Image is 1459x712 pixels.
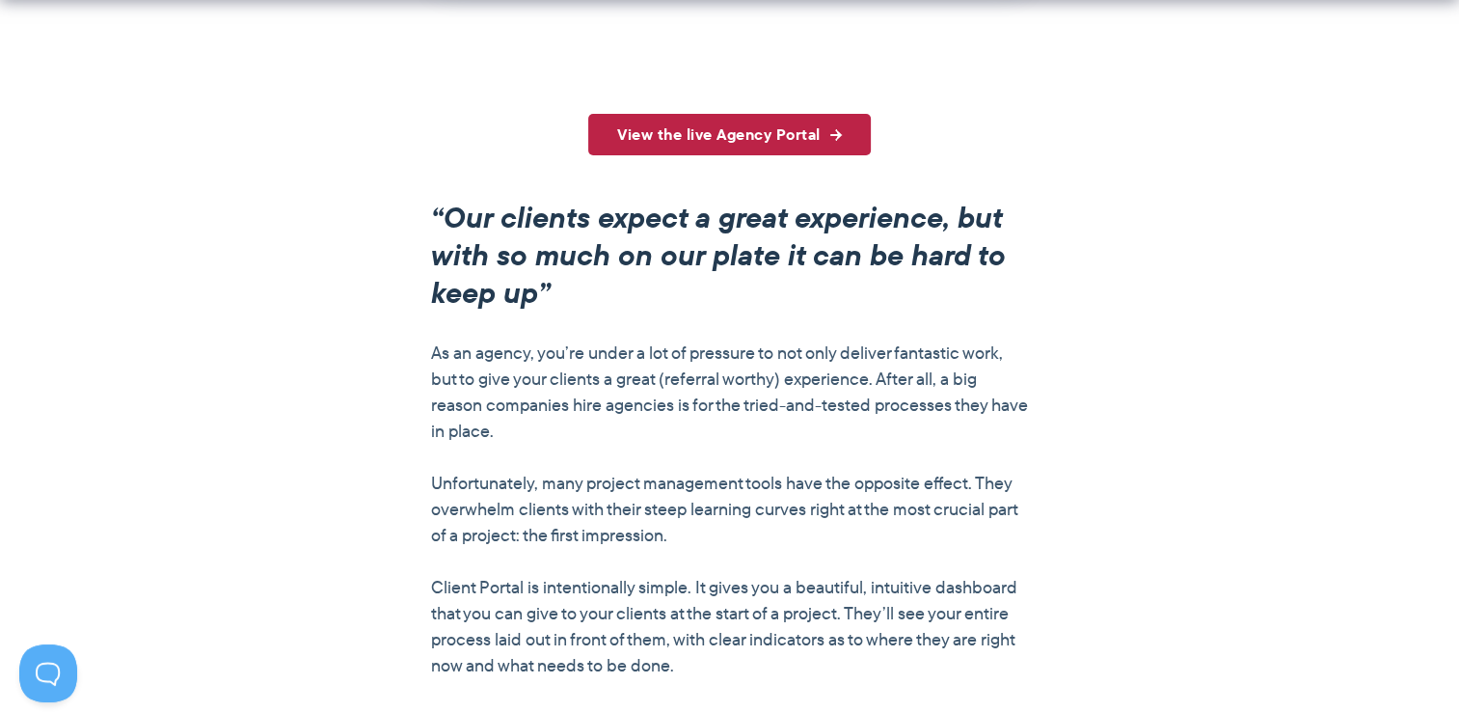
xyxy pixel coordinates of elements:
p: Unfortunately, many project management tools have the opposite effect. They overwhelm clients wit... [431,471,1029,549]
em: “Our clients expect a great experience, but with so much on our plate it can be hard to keep up” [431,196,1006,315]
iframe: Toggle Customer Support [19,644,77,702]
a: View the live Agency Portal [588,114,871,155]
p: As an agency, you’re under a lot of pressure to not only deliver fantastic work, but to give your... [431,341,1029,445]
p: Client Portal is intentionally simple. It gives you a beautiful, intuitive dashboard that you can... [431,575,1029,679]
